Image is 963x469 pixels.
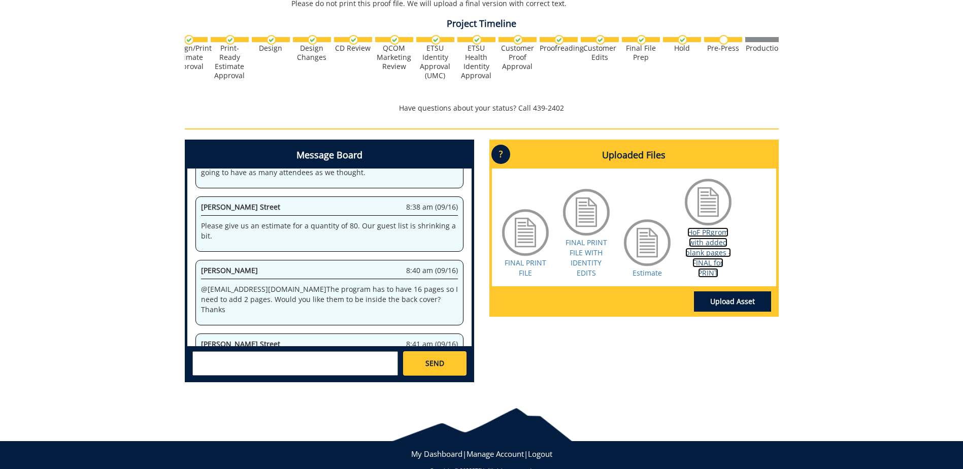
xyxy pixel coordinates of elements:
div: Print-Ready Estimate Approval [211,44,249,80]
span: SEND [425,358,444,368]
img: checkmark [678,35,687,45]
a: Upload Asset [694,291,771,312]
h4: Project Timeline [185,19,779,29]
a: SEND [403,351,466,376]
div: QCOM Marketing Review [375,44,413,71]
img: checkmark [513,35,523,45]
img: checkmark [349,35,358,45]
p: @ [EMAIL_ADDRESS][DOMAIN_NAME] The program has to have 16 pages so I need to add 2 pages. Would y... [201,284,458,315]
a: Manage Account [467,449,524,459]
img: checkmark [308,35,317,45]
a: Estimate [633,268,662,278]
a: FINAL PRINT FILE [505,258,546,278]
img: checkmark [637,35,646,45]
div: Hold [663,44,701,53]
span: [PERSON_NAME] Street [201,202,280,212]
span: 8:40 am (09/16) [406,265,458,276]
h4: Message Board [187,142,472,169]
h4: Uploaded Files [492,142,776,169]
p: ? [491,145,510,164]
div: ETSU Health Identity Approval [457,44,495,80]
img: checkmark [431,35,441,45]
div: Design [252,44,290,53]
div: ETSU Identity Approval (UMC) [416,44,454,80]
div: Customer Edits [581,44,619,62]
span: [PERSON_NAME] Street [201,339,280,349]
a: My Dashboard [411,449,462,459]
img: checkmark [184,35,194,45]
p: Have questions about your status? Call 439-2402 [185,103,779,113]
a: HoF PRgrom with added blank pages - FINAL for PRINT [685,227,731,278]
div: Proofreading [540,44,578,53]
a: FINAL PRINT FILE WITH IDENTITY EDITS [566,238,607,278]
p: Please give us an estimate for a quantity of 80. Our guest list is shrinking a bit. [201,221,458,241]
img: checkmark [225,35,235,45]
div: Final File Prep [622,44,660,62]
div: Design Changes [293,44,331,62]
div: Production [745,44,783,53]
textarea: messageToSend [192,351,398,376]
span: 8:38 am (09/16) [406,202,458,212]
div: Pre-Press [704,44,742,53]
div: Design/Print Estimate Approval [170,44,208,71]
img: checkmark [595,35,605,45]
img: checkmark [554,35,564,45]
span: [PERSON_NAME] [201,265,258,275]
div: CD Review [334,44,372,53]
img: checkmark [267,35,276,45]
a: Logout [528,449,552,459]
span: 8:41 am (09/16) [406,339,458,349]
img: checkmark [472,35,482,45]
img: no [719,35,728,45]
div: Customer Proof Approval [499,44,537,71]
img: checkmark [390,35,400,45]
